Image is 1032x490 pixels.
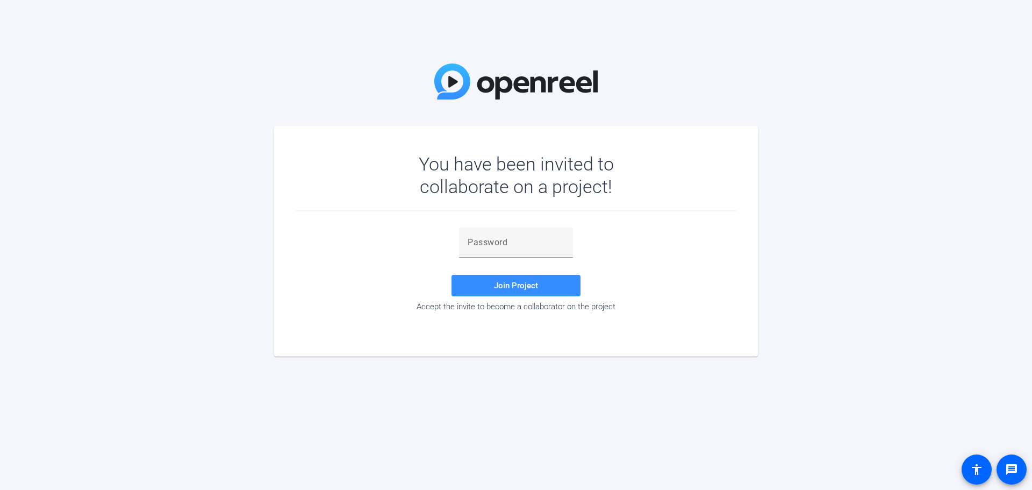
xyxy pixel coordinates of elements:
mat-icon: message [1005,463,1018,476]
button: Join Project [451,275,580,296]
div: Accept the invite to become a collaborator on the project [296,302,736,311]
mat-icon: accessibility [970,463,983,476]
input: Password [468,236,564,249]
span: Join Project [494,281,538,290]
div: You have been invited to collaborate on a project! [388,153,645,198]
img: OpenReel Logo [434,63,598,100]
